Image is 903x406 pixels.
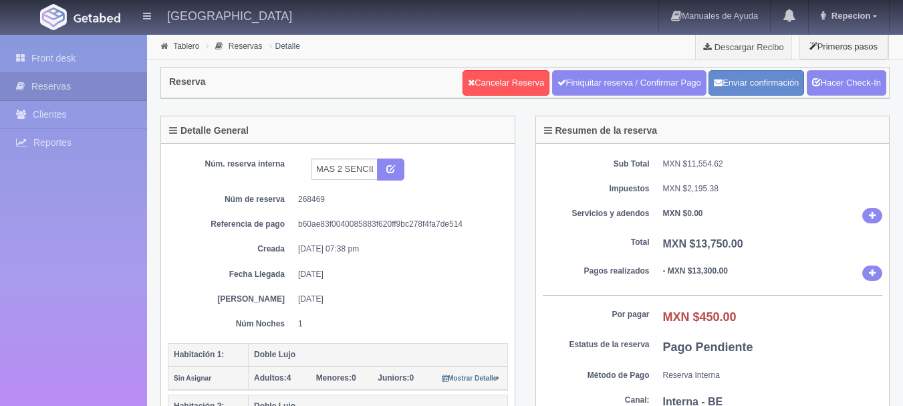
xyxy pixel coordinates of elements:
dt: Núm Noches [178,318,285,330]
th: Doble Lujo [249,343,508,367]
h4: Resumen de la reserva [544,126,658,136]
dt: Sub Total [543,159,650,170]
dt: Método de Pago [543,370,650,381]
a: Cancelar Reserva [463,70,549,96]
a: Reservas [229,41,263,51]
dd: [DATE] [298,269,498,280]
a: Tablero [173,41,199,51]
dt: [PERSON_NAME] [178,294,285,305]
dt: Por pagar [543,309,650,320]
button: Primeros pasos [799,33,888,60]
dd: 1 [298,318,498,330]
dt: Servicios y adendos [543,208,650,219]
dt: Canal: [543,395,650,406]
dt: Referencia de pago [178,219,285,230]
b: MXN $13,750.00 [663,238,743,249]
h4: [GEOGRAPHIC_DATA] [167,7,292,23]
b: MXN $450.00 [663,310,737,324]
dt: Núm de reserva [178,194,285,205]
dd: MXN $2,195.38 [663,183,883,195]
li: Detalle [266,39,303,52]
a: Finiquitar reserva / Confirmar Pago [552,70,706,96]
span: 0 [378,373,414,383]
a: Descargar Recibo [696,33,791,60]
button: Enviar confirmación [708,70,804,96]
strong: Menores: [316,373,352,383]
img: Getabed [74,13,120,23]
dd: 268469 [298,194,498,205]
dd: b60ae83f0040085883f620ff9bc278f4fa7de514 [298,219,498,230]
span: 4 [254,373,291,383]
dt: Pagos realizados [543,266,650,277]
dt: Impuestos [543,183,650,195]
span: 0 [316,373,356,383]
span: Repecion [828,11,871,21]
dd: Reserva Interna [663,370,883,381]
b: MXN $0.00 [663,209,703,218]
h4: Detalle General [169,126,249,136]
a: Hacer Check-In [807,70,886,96]
b: Pago Pendiente [663,340,753,354]
a: Mostrar Detalle [442,373,500,383]
dt: Estatus de la reserva [543,339,650,350]
dt: Fecha Llegada [178,269,285,280]
strong: Adultos: [254,373,287,383]
b: - MXN $13,300.00 [663,266,728,276]
small: Sin Asignar [174,375,211,382]
dt: Núm. reserva interna [178,159,285,170]
strong: Juniors: [378,373,409,383]
h4: Reserva [169,77,206,87]
small: Mostrar Detalle [442,375,500,382]
dd: [DATE] [298,294,498,305]
dt: Creada [178,243,285,255]
dt: Total [543,237,650,248]
b: Habitación 1: [174,350,224,359]
dd: MXN $11,554.62 [663,159,883,170]
img: Getabed [40,4,67,30]
dd: [DATE] 07:38 pm [298,243,498,255]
